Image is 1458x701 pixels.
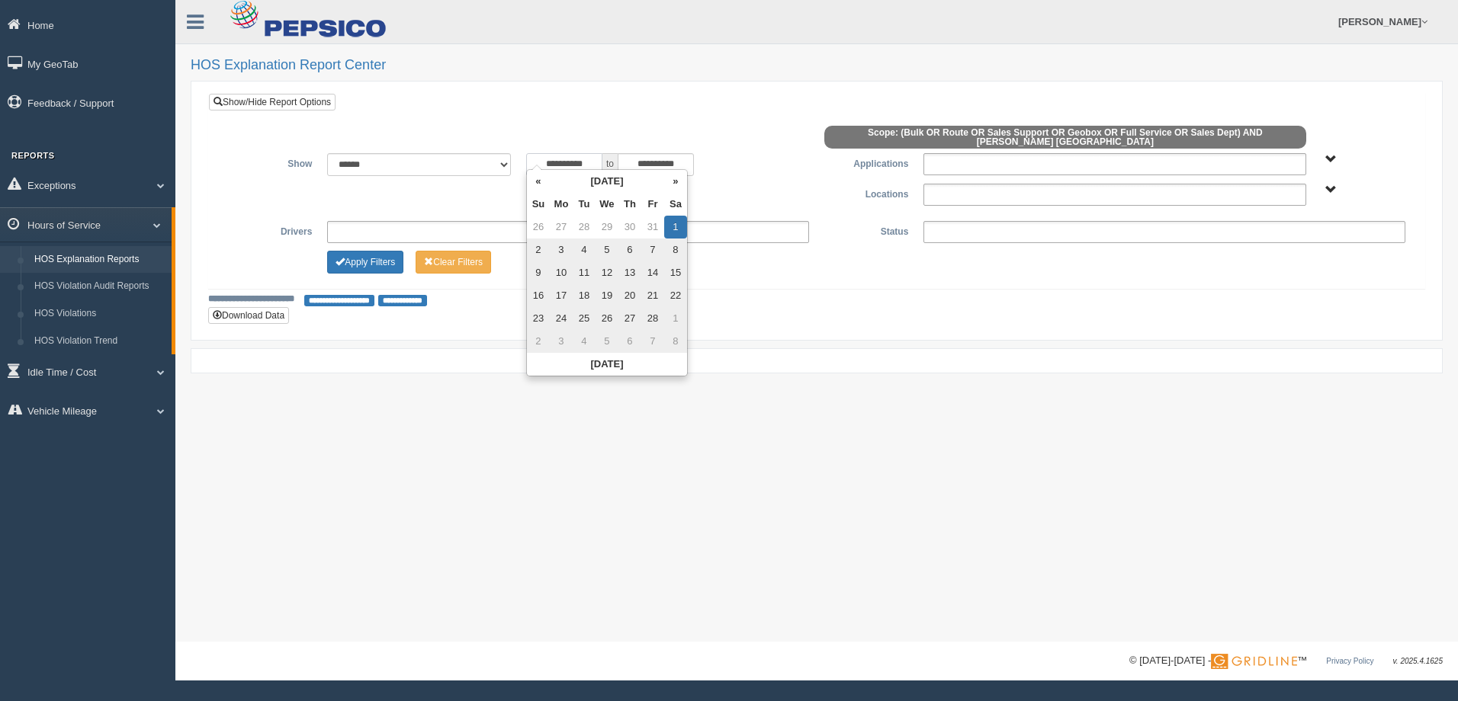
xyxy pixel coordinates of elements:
th: « [527,170,550,193]
td: 24 [550,307,573,330]
td: 3 [550,238,573,261]
td: 25 [573,307,596,330]
th: Th [618,193,641,216]
td: 22 [664,284,687,307]
th: » [664,170,687,193]
th: [DATE] [550,170,664,193]
td: 27 [550,216,573,238]
a: HOS Explanation Reports [27,246,172,274]
td: 6 [618,330,641,353]
td: 28 [641,307,664,330]
td: 23 [527,307,550,330]
td: 7 [641,330,664,353]
td: 16 [527,284,550,307]
td: 19 [596,284,618,307]
td: 26 [596,307,618,330]
span: v. 2025.4.1625 [1393,657,1443,665]
td: 17 [550,284,573,307]
td: 29 [596,216,618,238]
th: Mo [550,193,573,216]
label: Drivers [220,221,320,239]
h2: HOS Explanation Report Center [191,58,1443,73]
td: 4 [573,330,596,353]
td: 28 [573,216,596,238]
button: Download Data [208,307,289,324]
td: 4 [573,238,596,261]
td: 5 [596,330,618,353]
label: Applications [817,153,916,171]
td: 3 [550,330,573,353]
td: 2 [527,330,550,353]
td: 21 [641,284,664,307]
td: 1 [664,216,687,238]
label: Locations [817,184,916,202]
th: We [596,193,618,216]
td: 31 [641,216,664,238]
td: 8 [664,238,687,261]
th: Tu [573,193,596,216]
td: 12 [596,261,618,284]
div: © [DATE]-[DATE] - ™ [1129,653,1443,669]
a: Privacy Policy [1326,657,1373,665]
td: 11 [573,261,596,284]
a: HOS Violations [27,300,172,328]
a: HOS Violation Audit Reports [27,273,172,300]
td: 26 [527,216,550,238]
td: 20 [618,284,641,307]
td: 10 [550,261,573,284]
td: 18 [573,284,596,307]
th: Sa [664,193,687,216]
td: 1 [664,307,687,330]
td: 6 [618,238,641,261]
td: 15 [664,261,687,284]
label: Status [817,221,916,239]
th: [DATE] [527,353,687,376]
th: Fr [641,193,664,216]
td: 2 [527,238,550,261]
a: HOS Violation Trend [27,328,172,355]
td: 14 [641,261,664,284]
th: Su [527,193,550,216]
td: 7 [641,238,664,261]
td: 13 [618,261,641,284]
td: 8 [664,330,687,353]
span: Scope: (Bulk OR Route OR Sales Support OR Geobox OR Full Service OR Sales Dept) AND [PERSON_NAME]... [824,126,1306,149]
label: Show [220,153,320,171]
a: Show/Hide Report Options [209,94,336,110]
td: 9 [527,261,550,284]
img: Gridline [1211,654,1297,669]
td: 5 [596,238,618,261]
td: 27 [618,307,641,330]
button: Change Filter Options [416,251,491,274]
span: to [602,153,618,176]
button: Change Filter Options [327,251,403,274]
td: 30 [618,216,641,238]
